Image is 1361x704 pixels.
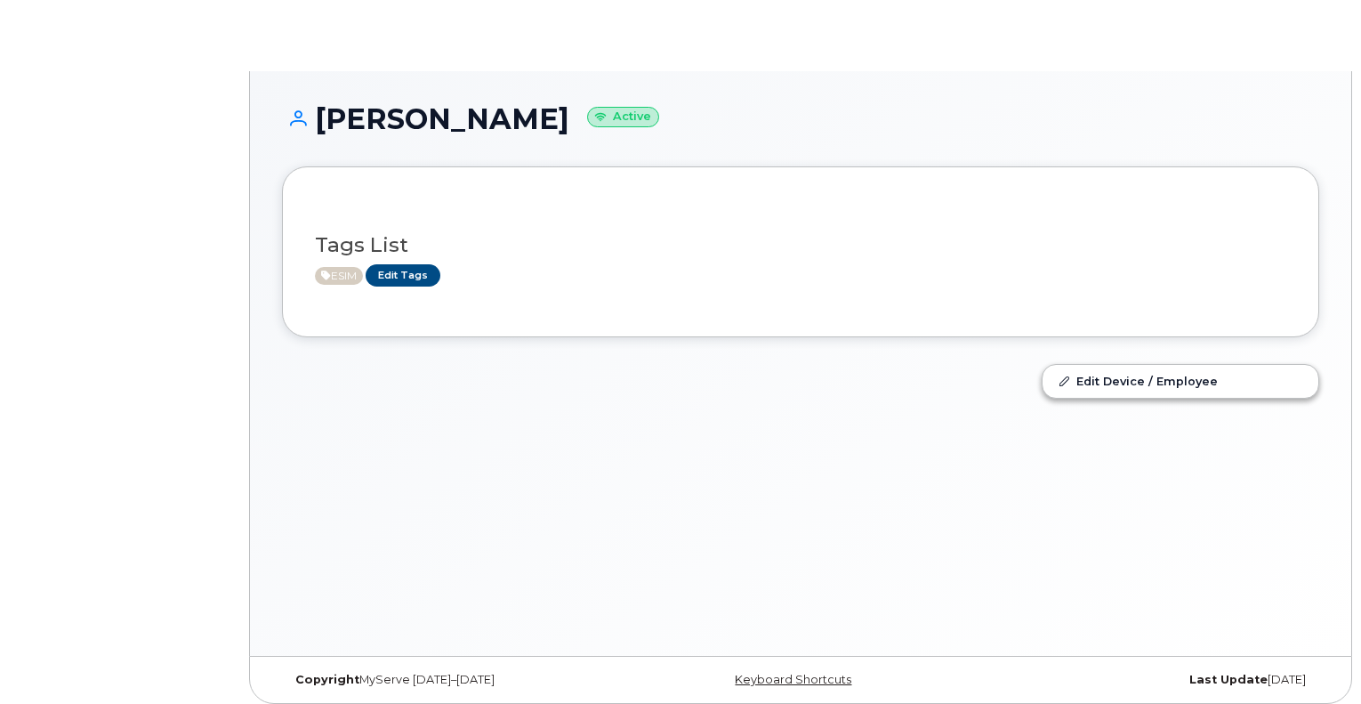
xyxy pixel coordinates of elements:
[1043,365,1318,397] a: Edit Device / Employee
[1189,673,1268,686] strong: Last Update
[315,267,363,285] span: Active
[973,673,1319,687] div: [DATE]
[735,673,851,686] a: Keyboard Shortcuts
[587,107,659,127] small: Active
[282,673,628,687] div: MyServe [DATE]–[DATE]
[295,673,359,686] strong: Copyright
[366,264,440,287] a: Edit Tags
[315,234,1286,256] h3: Tags List
[282,103,1319,134] h1: [PERSON_NAME]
